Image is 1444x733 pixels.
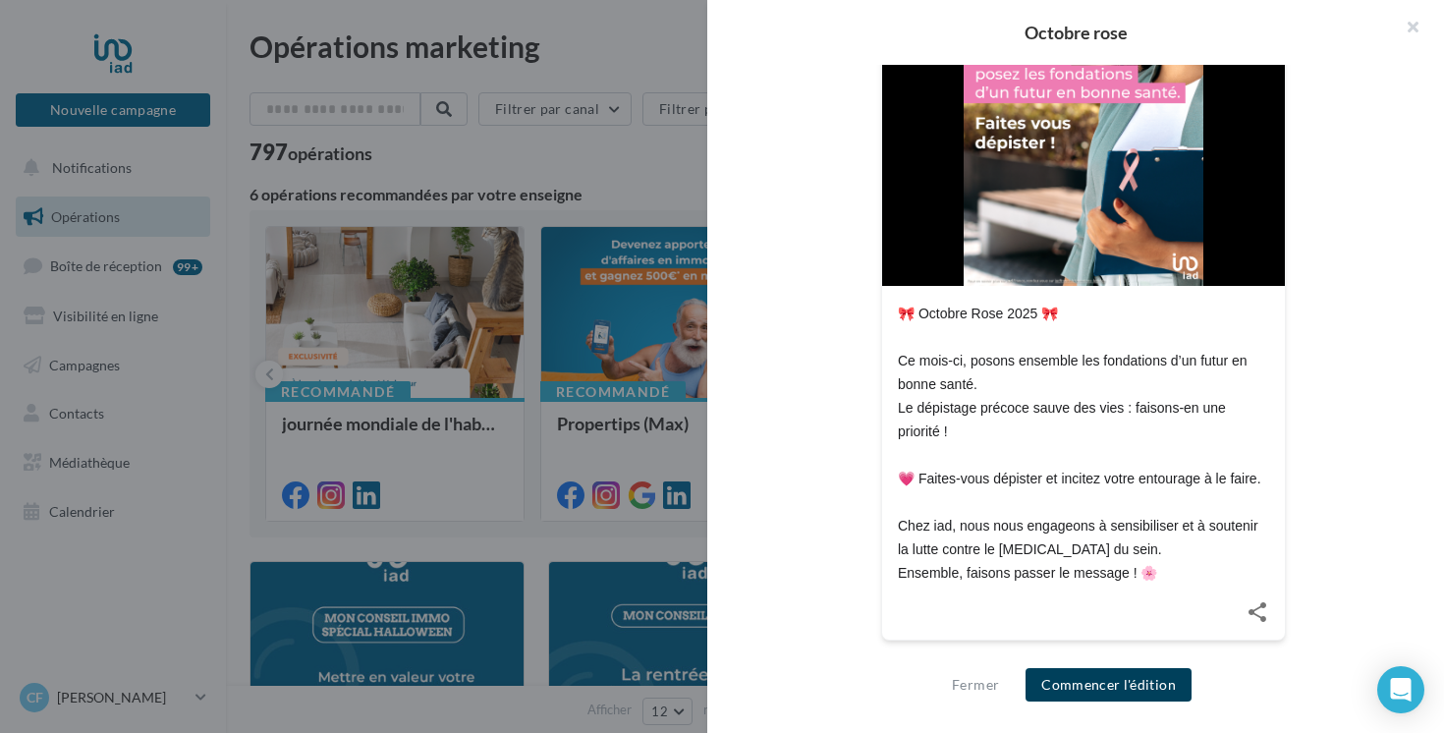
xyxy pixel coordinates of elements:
div: 🎀 Octobre Rose 2025 🎀 Ce mois-ci, posons ensemble les fondations d’un futur en bonne santé. Le dé... [898,302,1269,585]
div: Octobre rose [739,24,1413,41]
button: Fermer [944,673,1007,697]
button: Commencer l'édition [1026,668,1192,702]
div: La prévisualisation est non-contractuelle [881,646,1286,671]
div: Open Intercom Messenger [1377,666,1424,713]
